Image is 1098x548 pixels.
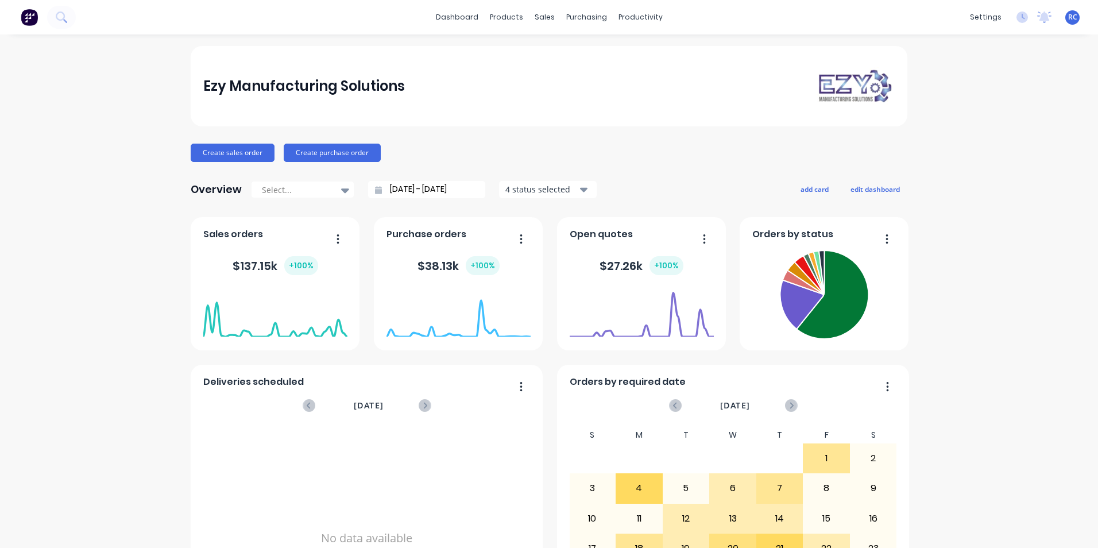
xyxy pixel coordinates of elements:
[570,504,616,533] div: 10
[499,181,597,198] button: 4 status selected
[757,504,803,533] div: 14
[203,75,405,98] div: Ezy Manufacturing Solutions
[803,504,849,533] div: 15
[284,256,318,275] div: + 100 %
[233,256,318,275] div: $ 137.15k
[284,144,381,162] button: Create purchase order
[850,427,897,443] div: S
[569,427,616,443] div: S
[600,256,683,275] div: $ 27.26k
[430,9,484,26] a: dashboard
[616,474,662,503] div: 4
[529,9,560,26] div: sales
[21,9,38,26] img: Factory
[203,227,263,241] span: Sales orders
[484,9,529,26] div: products
[752,227,833,241] span: Orders by status
[191,144,274,162] button: Create sales order
[417,256,500,275] div: $ 38.13k
[843,182,907,196] button: edit dashboard
[814,67,895,105] img: Ezy Manufacturing Solutions
[570,474,616,503] div: 3
[756,427,803,443] div: T
[354,399,384,412] span: [DATE]
[466,256,500,275] div: + 100 %
[616,427,663,443] div: M
[793,182,836,196] button: add card
[505,183,578,195] div: 4 status selected
[570,227,633,241] span: Open quotes
[757,474,803,503] div: 7
[850,474,896,503] div: 9
[1068,12,1077,22] span: RC
[803,474,849,503] div: 8
[613,9,668,26] div: productivity
[663,504,709,533] div: 12
[710,474,756,503] div: 6
[616,504,662,533] div: 11
[663,427,710,443] div: T
[709,427,756,443] div: W
[850,504,896,533] div: 16
[560,9,613,26] div: purchasing
[386,227,466,241] span: Purchase orders
[964,9,1007,26] div: settings
[720,399,750,412] span: [DATE]
[570,375,686,389] span: Orders by required date
[803,427,850,443] div: F
[710,504,756,533] div: 13
[649,256,683,275] div: + 100 %
[191,178,242,201] div: Overview
[803,444,849,473] div: 1
[663,474,709,503] div: 5
[850,444,896,473] div: 2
